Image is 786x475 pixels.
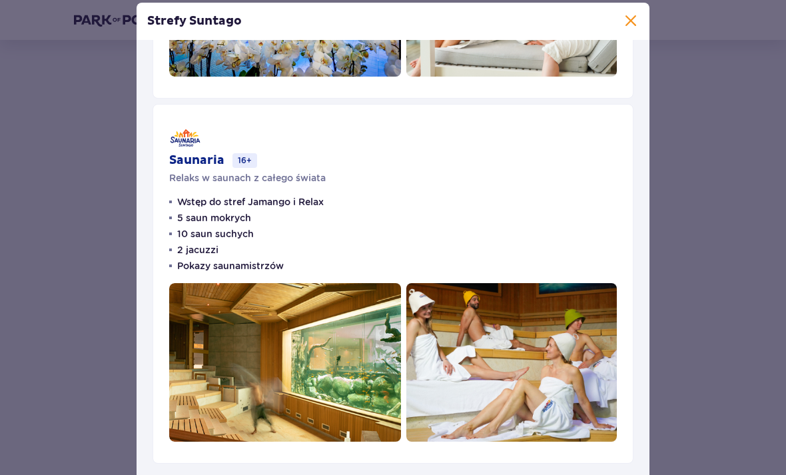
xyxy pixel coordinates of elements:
[177,259,284,272] p: Pokazy saunamistrzów
[177,195,324,209] p: Wstęp do stref Jamango i Relax
[177,211,251,225] p: 5 saun mokrych
[177,227,254,240] p: 10 saun suchych
[169,153,224,169] p: Saunaria
[177,243,218,256] p: 2 jacuzzi
[169,126,201,150] img: Saunaria logo
[169,283,401,442] img: Saunaria
[147,13,242,29] p: Strefy Suntago
[406,283,638,442] img: Saunaria
[169,171,326,185] p: Relaks w saunach z całego świata
[232,153,257,168] p: 16+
